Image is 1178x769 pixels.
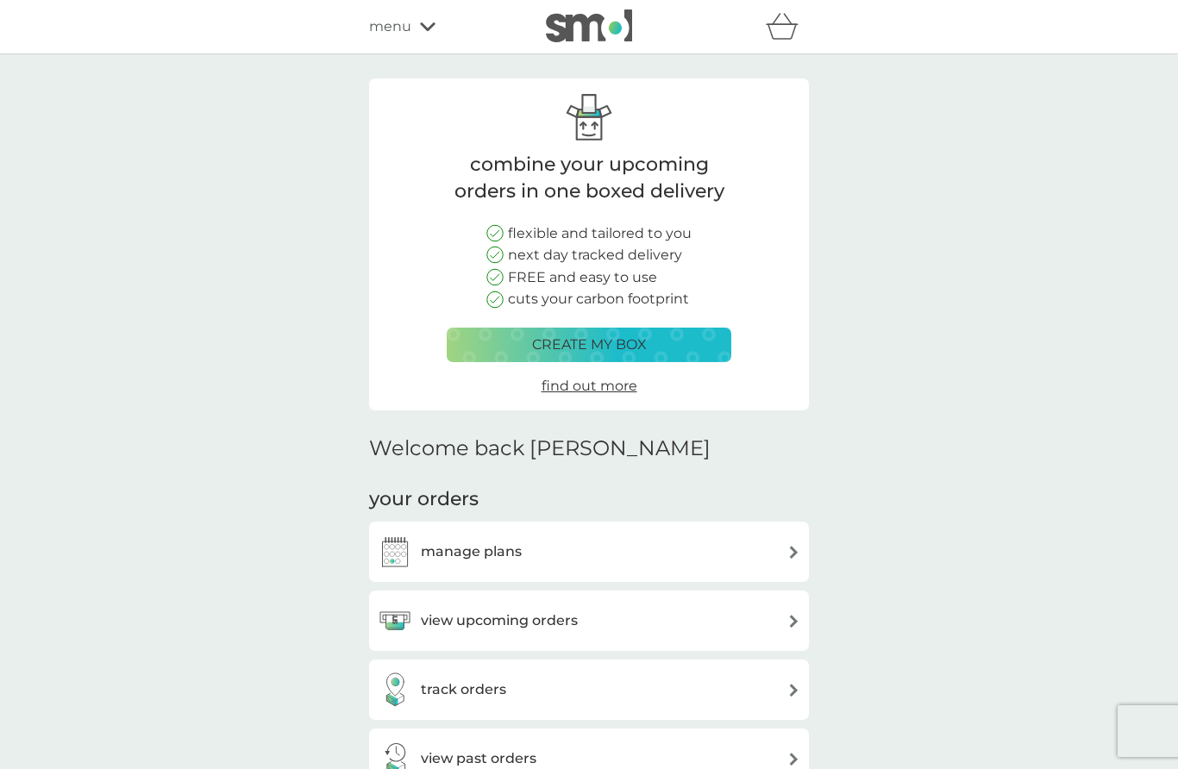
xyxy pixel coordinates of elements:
span: menu [369,16,411,38]
img: arrow right [787,546,800,559]
p: create my box [532,334,647,356]
p: flexible and tailored to you [508,222,692,245]
img: smol [546,9,632,42]
img: arrow right [787,615,800,628]
h3: view upcoming orders [421,610,578,632]
h3: track orders [421,678,506,701]
p: cuts your carbon footprint [508,288,689,310]
img: arrow right [787,753,800,766]
p: FREE and easy to use [508,266,657,289]
div: basket [766,9,809,44]
a: find out more [542,375,637,397]
p: combine your upcoming orders in one boxed delivery [447,152,731,205]
h2: Welcome back [PERSON_NAME] [369,436,711,461]
button: create my box [447,328,731,362]
h3: your orders [369,486,479,513]
img: arrow right [787,684,800,697]
p: next day tracked delivery [508,244,682,266]
span: find out more [542,378,637,394]
h3: manage plans [421,541,522,563]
